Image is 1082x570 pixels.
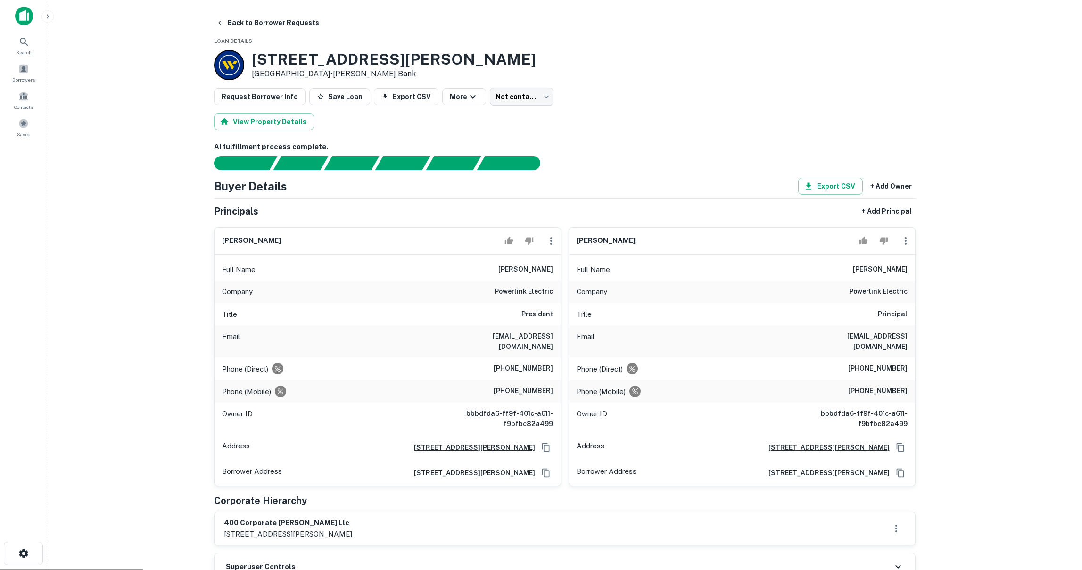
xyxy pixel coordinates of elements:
div: AI fulfillment process complete. [477,156,552,170]
p: Company [577,286,607,297]
h6: [PHONE_NUMBER] [494,363,553,374]
button: Save Loan [309,88,370,105]
span: Loan Details [214,38,252,44]
button: Copy Address [539,466,553,480]
button: Copy Address [893,466,908,480]
p: Company [222,286,253,297]
div: Documents found, AI parsing details... [324,156,379,170]
p: Full Name [577,264,610,275]
h5: Corporate Hierarchy [214,494,307,508]
a: Contacts [3,87,44,113]
div: Requests to not be contacted at this number [275,386,286,397]
img: capitalize-icon.png [15,7,33,25]
span: Borrowers [12,76,35,83]
h3: [STREET_ADDRESS][PERSON_NAME] [252,50,536,68]
span: Search [16,49,32,56]
div: Principals found, still searching for contact information. This may take time... [426,156,481,170]
p: Borrower Address [577,466,636,480]
a: [PERSON_NAME] Bank [333,69,416,78]
h6: 400 corporate [PERSON_NAME] llc [224,518,352,529]
h6: [PERSON_NAME] [498,264,553,275]
div: Principals found, AI now looking for contact information... [375,156,430,170]
p: Email [577,331,595,352]
a: [STREET_ADDRESS][PERSON_NAME] [761,442,890,453]
p: Phone (Mobile) [577,386,626,397]
h6: [PHONE_NUMBER] [848,386,908,397]
p: Phone (Mobile) [222,386,271,397]
a: [STREET_ADDRESS][PERSON_NAME] [761,468,890,478]
h6: [PHONE_NUMBER] [848,363,908,374]
button: + Add Principal [858,203,916,220]
button: Accept [501,231,517,250]
button: More [442,88,486,105]
p: Address [222,440,250,454]
p: Email [222,331,240,352]
h6: President [521,309,553,320]
p: [STREET_ADDRESS][PERSON_NAME] [224,529,352,540]
h6: [PERSON_NAME] [222,235,281,246]
h6: [PERSON_NAME] [577,235,636,246]
p: Title [577,309,592,320]
button: Back to Borrower Requests [212,14,323,31]
button: Export CSV [798,178,863,195]
button: Reject [521,231,537,250]
button: Reject [876,231,892,250]
p: Owner ID [222,408,253,429]
p: Title [222,309,237,320]
a: [STREET_ADDRESS][PERSON_NAME] [406,468,535,478]
div: Requests to not be contacted at this number [272,363,283,374]
p: Phone (Direct) [577,363,623,375]
div: Requests to not be contacted at this number [627,363,638,374]
p: Full Name [222,264,256,275]
h5: Principals [214,204,258,218]
button: Copy Address [893,440,908,454]
iframe: Chat Widget [1035,495,1082,540]
div: Your request is received and processing... [273,156,328,170]
span: Saved [17,131,31,138]
h4: Buyer Details [214,178,287,195]
a: Search [3,33,44,58]
h6: powerlink electric [849,286,908,297]
button: View Property Details [214,113,314,130]
div: Requests to not be contacted at this number [629,386,641,397]
button: Copy Address [539,440,553,454]
h6: [EMAIL_ADDRESS][DOMAIN_NAME] [440,331,553,352]
span: Contacts [14,103,33,111]
div: Sending borrower request to AI... [203,156,273,170]
h6: bbbdfda6-ff9f-401c-a611-f9bfbc82a499 [794,408,908,429]
button: Accept [855,231,872,250]
a: [STREET_ADDRESS][PERSON_NAME] [406,442,535,453]
p: Address [577,440,604,454]
a: Saved [3,115,44,140]
button: Export CSV [374,88,438,105]
p: Phone (Direct) [222,363,268,375]
div: Not contacted [490,88,553,106]
h6: Principal [878,309,908,320]
h6: [PHONE_NUMBER] [494,386,553,397]
h6: AI fulfillment process complete. [214,141,916,152]
h6: [PERSON_NAME] [853,264,908,275]
a: Borrowers [3,60,44,85]
h6: [EMAIL_ADDRESS][DOMAIN_NAME] [794,331,908,352]
button: Request Borrower Info [214,88,306,105]
p: [GEOGRAPHIC_DATA] • [252,68,536,80]
p: Borrower Address [222,466,282,480]
p: Owner ID [577,408,607,429]
h6: bbbdfda6-ff9f-401c-a611-f9bfbc82a499 [440,408,553,429]
h6: powerlink electric [495,286,553,297]
button: + Add Owner [867,178,916,195]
